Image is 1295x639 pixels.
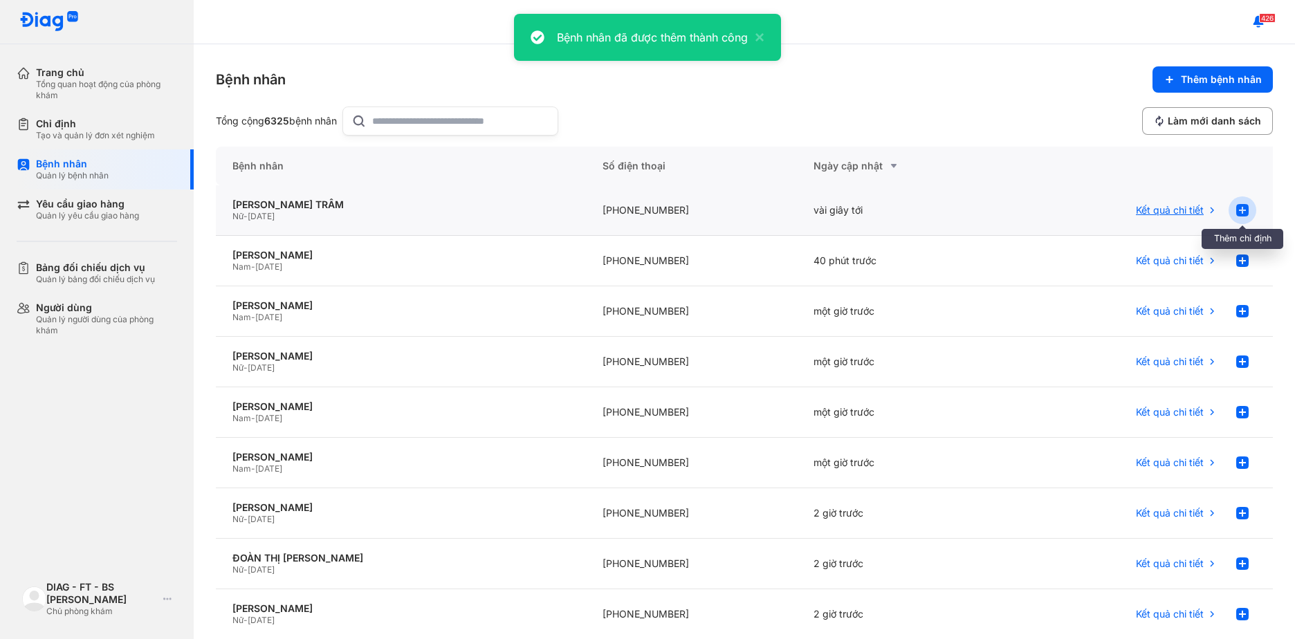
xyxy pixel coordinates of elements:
div: DIAG - FT - BS [PERSON_NAME] [46,581,158,606]
span: Kết quả chi tiết [1136,507,1204,519]
span: - [244,211,248,221]
div: Quản lý bảng đối chiếu dịch vụ [36,274,155,285]
span: [DATE] [255,261,282,272]
div: Trang chủ [36,66,177,79]
button: Thêm bệnh nhân [1152,66,1273,93]
div: Bệnh nhân [216,70,286,89]
div: một giờ trước [797,286,1009,337]
div: Tạo và quản lý đơn xét nghiệm [36,130,155,141]
span: - [244,615,248,625]
span: Nữ [232,514,244,524]
div: [PERSON_NAME] TRÂM [232,198,569,211]
div: Tổng cộng bệnh nhân [216,115,337,127]
div: [PHONE_NUMBER] [586,337,798,387]
span: - [251,413,255,423]
span: - [244,514,248,524]
span: [DATE] [255,463,282,474]
span: [DATE] [255,312,282,322]
div: [PHONE_NUMBER] [586,185,798,236]
button: close [748,29,764,46]
span: 426 [1259,13,1276,23]
span: Kết quả chi tiết [1136,456,1204,469]
span: Kết quả chi tiết [1136,557,1204,570]
div: Chủ phòng khám [46,606,158,617]
span: Kết quả chi tiết [1136,305,1204,317]
span: Nữ [232,615,244,625]
span: 6325 [264,115,289,127]
span: - [251,312,255,322]
span: [DATE] [248,615,275,625]
div: một giờ trước [797,438,1009,488]
div: Số điện thoại [586,147,798,185]
div: Quản lý yêu cầu giao hàng [36,210,139,221]
div: Bệnh nhân đã được thêm thành công [557,29,748,46]
div: vài giây tới [797,185,1009,236]
div: 2 giờ trước [797,539,1009,589]
div: [PHONE_NUMBER] [586,387,798,438]
div: [PHONE_NUMBER] [586,286,798,337]
span: [DATE] [248,362,275,373]
div: ĐOÀN THỊ [PERSON_NAME] [232,552,569,564]
span: Làm mới danh sách [1168,115,1261,127]
span: - [251,463,255,474]
span: Nam [232,261,251,272]
span: Nữ [232,211,244,221]
span: - [244,362,248,373]
span: Kết quả chi tiết [1136,608,1204,620]
span: Kết quả chi tiết [1136,254,1204,267]
span: Nam [232,413,251,423]
div: [PERSON_NAME] [232,299,569,312]
div: [PHONE_NUMBER] [586,539,798,589]
span: Nam [232,312,251,322]
span: [DATE] [248,211,275,221]
div: 2 giờ trước [797,488,1009,539]
span: Nữ [232,362,244,373]
span: [DATE] [248,564,275,575]
div: Bệnh nhân [36,158,109,170]
span: [DATE] [248,514,275,524]
div: [PERSON_NAME] [232,350,569,362]
span: Kết quả chi tiết [1136,204,1204,216]
div: Quản lý người dùng của phòng khám [36,314,177,336]
span: [DATE] [255,413,282,423]
div: Yêu cầu giao hàng [36,198,139,210]
div: [PERSON_NAME] [232,400,569,413]
div: Bệnh nhân [216,147,586,185]
div: Chỉ định [36,118,155,130]
img: logo [19,11,79,33]
div: Ngày cập nhật [814,158,992,174]
span: Nữ [232,564,244,575]
span: Nam [232,463,251,474]
span: Kết quả chi tiết [1136,406,1204,418]
img: logo [22,586,46,611]
span: - [251,261,255,272]
div: [PHONE_NUMBER] [586,488,798,539]
div: Bảng đối chiếu dịch vụ [36,261,155,274]
span: Kết quả chi tiết [1136,355,1204,368]
div: [PERSON_NAME] [232,501,569,514]
div: [PERSON_NAME] [232,451,569,463]
div: [PHONE_NUMBER] [586,236,798,286]
div: Quản lý bệnh nhân [36,170,109,181]
div: 40 phút trước [797,236,1009,286]
div: Người dùng [36,302,177,314]
div: một giờ trước [797,337,1009,387]
div: Tổng quan hoạt động của phòng khám [36,79,177,101]
div: [PERSON_NAME] [232,602,569,615]
button: Làm mới danh sách [1142,107,1273,135]
div: [PERSON_NAME] [232,249,569,261]
div: một giờ trước [797,387,1009,438]
span: Thêm bệnh nhân [1181,73,1262,86]
div: [PHONE_NUMBER] [586,438,798,488]
span: - [244,564,248,575]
